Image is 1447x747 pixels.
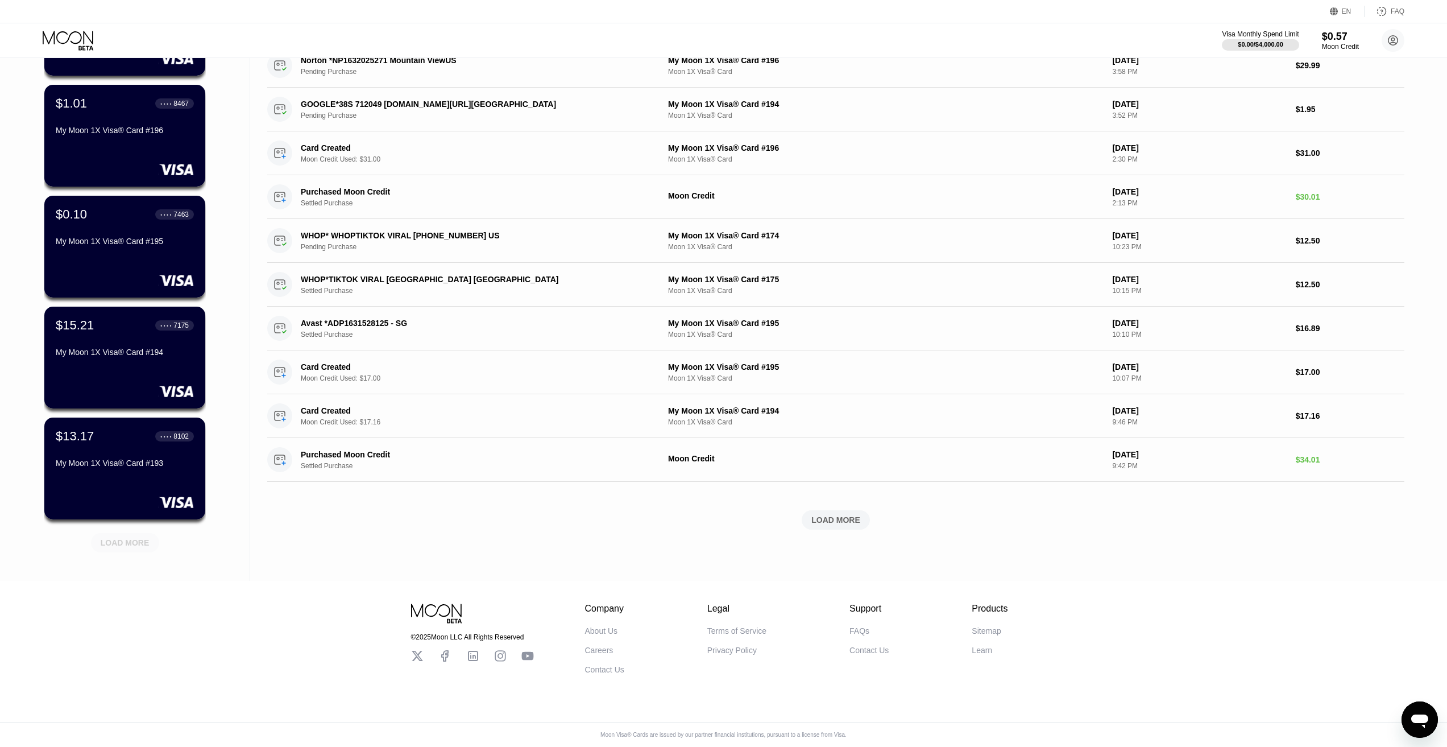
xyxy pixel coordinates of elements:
[1112,362,1286,372] div: [DATE]
[585,604,624,614] div: Company
[668,287,1103,295] div: Moon 1X Visa® Card
[1112,243,1286,251] div: 10:23 PM
[301,112,653,119] div: Pending Purchase
[56,459,194,468] div: My Moon 1X Visa® Card #193
[811,515,860,525] div: LOAD MORE
[301,231,629,240] div: WHOP* WHOPTIKTOK VIRAL [PHONE_NUMBER] US
[849,604,889,614] div: Support
[411,633,534,641] div: © 2025 Moon LLC All Rights Reserved
[101,538,150,548] div: LOAD MORE
[173,211,189,218] div: 7463
[301,362,629,372] div: Card Created
[668,112,1103,119] div: Moon 1X Visa® Card
[972,626,1001,635] div: Sitemap
[301,275,629,284] div: WHOP*TIKTOK VIRAL [GEOGRAPHIC_DATA] [GEOGRAPHIC_DATA]
[1112,374,1286,382] div: 10:07 PM
[301,143,629,152] div: Card Created
[1296,105,1404,114] div: $1.95
[1112,187,1286,196] div: [DATE]
[301,287,653,295] div: Settled Purchase
[173,321,189,329] div: 7175
[1402,701,1438,738] iframe: Mesajlaşma penceresini başlatma düğmesi, görüşme devam ediyor
[1322,43,1359,51] div: Moon Credit
[267,88,1404,131] div: GOOGLE*38S 712049 [DOMAIN_NAME][URL][GEOGRAPHIC_DATA]Pending PurchaseMy Moon 1X Visa® Card #194Mo...
[267,131,1404,175] div: Card CreatedMoon Credit Used: $31.00My Moon 1X Visa® Card #196Moon 1X Visa® Card[DATE]2:30 PM$31.00
[1330,6,1365,17] div: EN
[1112,155,1286,163] div: 2:30 PM
[1342,7,1351,15] div: EN
[668,319,1103,328] div: My Moon 1X Visa® Card #195
[1296,148,1404,158] div: $31.00
[668,191,1103,200] div: Moon Credit
[668,362,1103,372] div: My Moon 1X Visa® Card #195
[707,646,757,655] div: Privacy Policy
[1112,331,1286,339] div: 10:10 PM
[668,56,1103,65] div: My Moon 1X Visa® Card #196
[1112,143,1286,152] div: [DATE]
[585,665,624,674] div: Contact Us
[972,604,1007,614] div: Products
[849,626,869,635] div: FAQs
[585,646,613,655] div: Careers
[668,100,1103,109] div: My Moon 1X Visa® Card #194
[301,319,629,328] div: Avast *ADP1631528125 - SG
[56,429,94,444] div: $13.17
[1296,368,1404,377] div: $17.00
[1112,68,1286,76] div: 3:58 PM
[301,418,653,426] div: Moon Credit Used: $17.16
[972,646,992,655] div: Learn
[849,646,889,655] div: Contact Us
[301,406,629,415] div: Card Created
[1391,7,1404,15] div: FAQ
[160,435,172,438] div: ● ● ● ●
[56,348,194,357] div: My Moon 1X Visa® Card #194
[1112,418,1286,426] div: 9:46 PM
[1238,41,1283,48] div: $0.00 / $4,000.00
[56,207,87,222] div: $0.10
[301,100,629,109] div: GOOGLE*38S 712049 [DOMAIN_NAME][URL][GEOGRAPHIC_DATA]
[44,307,205,408] div: $15.21● ● ● ●7175My Moon 1X Visa® Card #194
[301,450,629,459] div: Purchased Moon Credit
[668,243,1103,251] div: Moon 1X Visa® Card
[1112,275,1286,284] div: [DATE]
[668,374,1103,382] div: Moon 1X Visa® Card
[707,626,766,635] div: Terms of Service
[1112,450,1286,459] div: [DATE]
[668,454,1103,463] div: Moon Credit
[160,213,172,216] div: ● ● ● ●
[267,44,1404,88] div: Norton *NP1632025271 Mountain ViewUSPending PurchaseMy Moon 1X Visa® Card #196Moon 1X Visa® Card[...
[82,529,168,552] div: LOAD MORE
[301,56,629,65] div: Norton *NP1632025271 Mountain ViewUS
[1112,287,1286,295] div: 10:15 PM
[56,318,94,333] div: $15.21
[301,199,653,207] div: Settled Purchase
[668,418,1103,426] div: Moon 1X Visa® Card
[1296,236,1404,245] div: $12.50
[301,187,629,196] div: Purchased Moon Credit
[1112,231,1286,240] div: [DATE]
[267,219,1404,263] div: WHOP* WHOPTIKTOK VIRAL [PHONE_NUMBER] USPending PurchaseMy Moon 1X Visa® Card #174Moon 1X Visa® C...
[160,324,172,327] div: ● ● ● ●
[668,231,1103,240] div: My Moon 1X Visa® Card #174
[301,331,653,339] div: Settled Purchase
[267,175,1404,219] div: Purchased Moon CreditSettled PurchaseMoon Credit[DATE]2:13 PM$30.01
[1112,406,1286,415] div: [DATE]
[56,237,194,246] div: My Moon 1X Visa® Card #195
[1222,30,1299,51] div: Visa Monthly Spend Limit$0.00/$4,000.00
[56,96,87,111] div: $1.01
[56,126,194,135] div: My Moon 1X Visa® Card #196
[44,418,205,519] div: $13.17● ● ● ●8102My Moon 1X Visa® Card #193
[668,68,1103,76] div: Moon 1X Visa® Card
[1112,199,1286,207] div: 2:13 PM
[301,68,653,76] div: Pending Purchase
[267,307,1404,350] div: Avast *ADP1631528125 - SGSettled PurchaseMy Moon 1X Visa® Card #195Moon 1X Visa® Card[DATE]10:10 ...
[1296,411,1404,420] div: $17.16
[1112,112,1286,119] div: 3:52 PM
[668,155,1103,163] div: Moon 1X Visa® Card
